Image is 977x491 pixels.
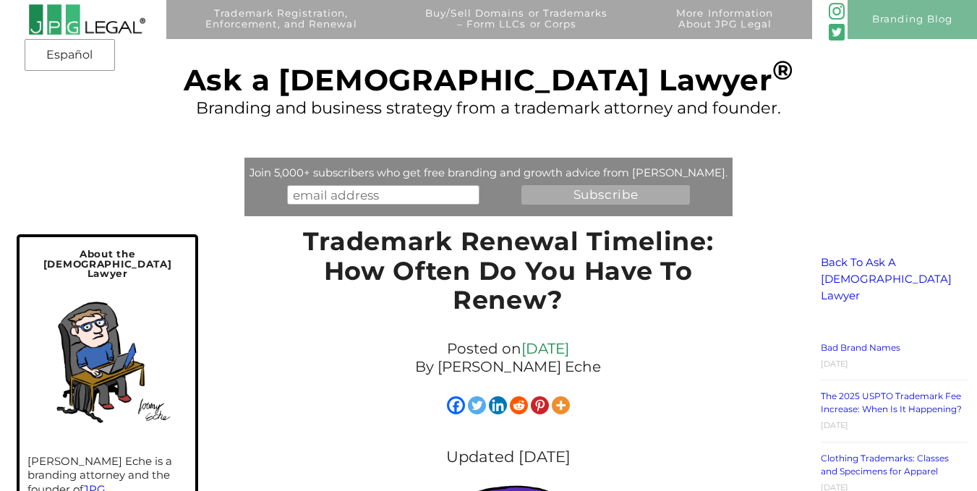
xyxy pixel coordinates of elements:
a: Linkedin [489,396,507,414]
a: [DATE] [521,340,569,357]
a: The 2025 USPTO Trademark Fee Increase: When Is It Happening? [821,390,962,414]
a: Español [29,42,111,68]
a: Pinterest [531,396,549,414]
a: Trademark Registration,Enforcement, and Renewal [176,8,386,47]
a: Reddit [510,396,528,414]
h1: Trademark Renewal Timeline: How Often Do You Have To Renew? [293,227,722,322]
input: email address [287,185,479,205]
time: [DATE] [821,420,848,430]
a: Bad Brand Names [821,342,900,353]
time: [DATE] [821,359,848,369]
img: 2016-logo-black-letters-3-r.png [28,4,145,35]
input: Subscribe [521,185,690,205]
a: Twitter [468,396,486,414]
img: Self-portrait of Jeremy in his home office. [34,287,181,434]
a: More [552,396,570,414]
p: By [PERSON_NAME] Eche [300,358,715,376]
a: Facebook [447,396,465,414]
img: Twitter_Social_Icon_Rounded_Square_Color-mid-green3-90.png [829,24,845,40]
img: glyph-logo_May2016-green3-90.png [829,3,845,19]
a: Back To Ask A [DEMOGRAPHIC_DATA] Lawyer [821,255,952,303]
span: About the [DEMOGRAPHIC_DATA] Lawyer [43,248,172,279]
a: Buy/Sell Domains or Trademarks– Form LLCs or Corps [396,8,637,47]
a: More InformationAbout JPG Legal [647,8,803,47]
h5: Updated [DATE] [293,437,722,476]
div: Posted on [293,336,722,380]
a: Clothing Trademarks: Classes and Specimens for Apparel [821,453,949,477]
